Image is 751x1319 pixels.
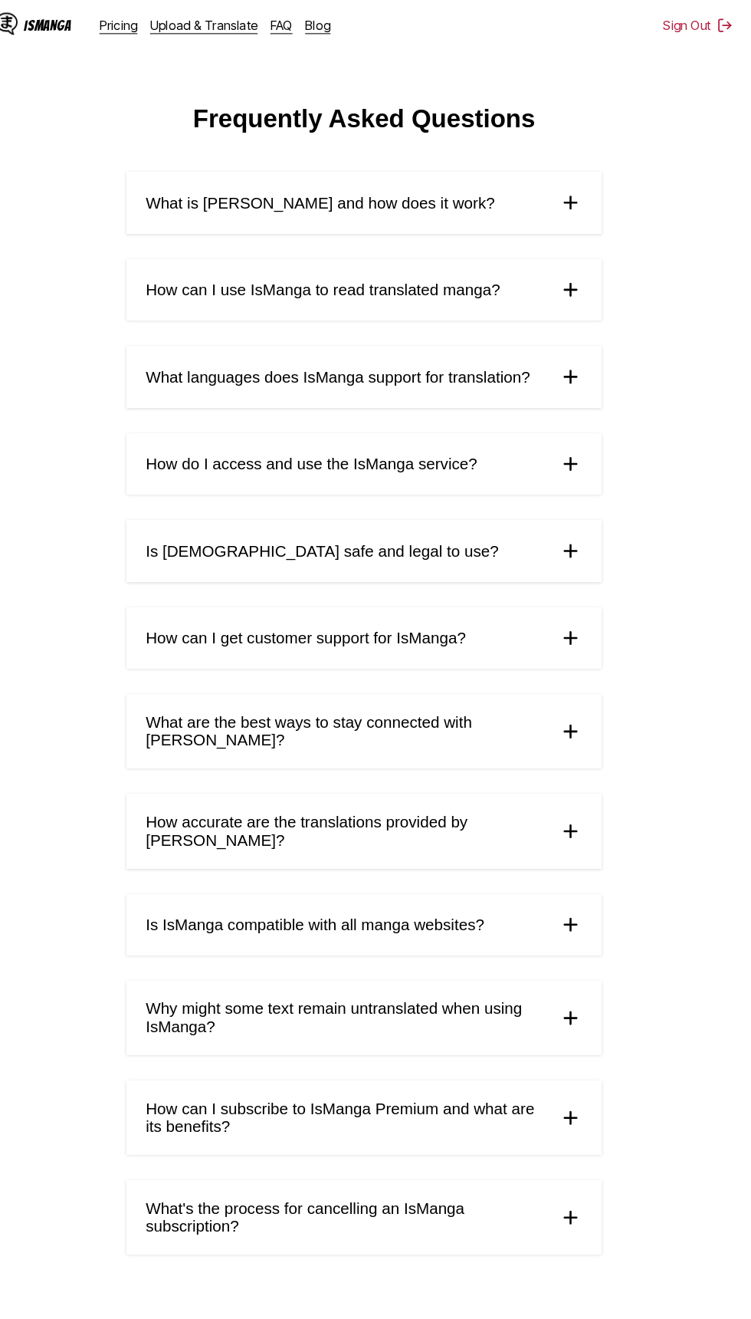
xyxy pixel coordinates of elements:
[564,607,587,630] img: plus
[164,1162,552,1197] span: What's the process for cancelling an IsManga subscription?
[146,335,605,395] summary: What languages does IsManga support for translation?
[164,969,552,1004] span: Why might some text remain untranslated when using IsManga?
[146,504,605,564] summary: Is [DEMOGRAPHIC_DATA] safe and legal to use?
[164,887,492,905] span: Is IsManga compatible with all manga websites?
[164,272,507,290] span: How can I use IsManga to read translated manga?
[665,17,733,32] button: Sign Out
[319,17,343,32] a: Blog
[564,794,587,817] img: plus
[164,610,474,627] span: How can I get customer support for IsManga?
[146,866,605,926] summary: Is IsManga compatible with all manga websites?
[564,975,587,998] img: plus
[164,691,552,726] span: What are the best ways to stay connected with [PERSON_NAME]?
[717,17,733,32] img: Sign out
[146,251,605,311] summary: How can I use IsManga to read translated manga?
[164,188,502,206] span: What is [PERSON_NAME] and how does it work?
[564,522,587,545] img: plus
[146,950,605,1022] summary: Why might some text remain untranslated when using IsManga?
[564,185,587,208] img: plus
[169,17,273,32] a: Upload & Translate
[146,769,605,841] summary: How accurate are the translations provided by [PERSON_NAME]?
[164,441,485,459] span: How do I access and use the IsManga service?
[46,18,92,32] div: IsManga
[564,1168,587,1191] img: plus
[146,588,605,648] summary: How can I get customer support for IsManga?
[564,884,587,907] img: plus
[564,1071,587,1094] img: plus
[564,269,587,292] img: plus
[164,1065,552,1100] span: How can I subscribe to IsManga Premium and what are its benefits?
[210,101,542,130] h1: Frequently Asked Questions
[18,12,120,37] a: IsManga LogoIsManga
[564,354,587,377] img: plus
[146,419,605,479] summary: How do I access and use the IsManga service?
[120,17,156,32] a: Pricing
[164,788,552,823] span: How accurate are the translations provided by [PERSON_NAME]?
[146,1143,605,1215] summary: What's the process for cancelling an IsManga subscription?
[564,697,587,720] img: plus
[164,357,536,374] span: What languages does IsManga support for translation?
[285,17,307,32] a: FAQ
[18,12,40,34] img: IsManga Logo
[146,1047,605,1119] summary: How can I subscribe to IsManga Premium and what are its benefits?
[564,438,587,461] img: plus
[146,166,605,226] summary: What is [PERSON_NAME] and how does it work?
[164,525,506,543] span: Is [DEMOGRAPHIC_DATA] safe and legal to use?
[146,673,605,745] summary: What are the best ways to stay connected with [PERSON_NAME]?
